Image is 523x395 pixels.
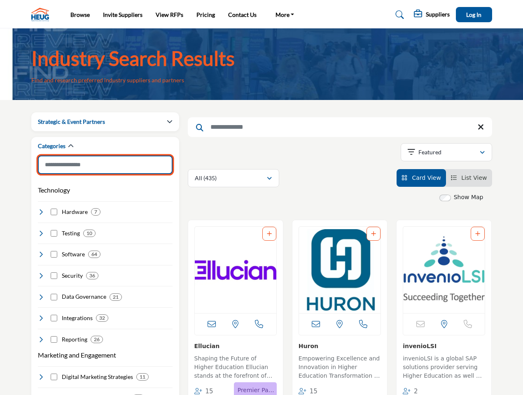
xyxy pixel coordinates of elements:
a: Invite Suppliers [103,11,142,18]
h2: Strategic & Event Partners [38,118,105,126]
span: List View [461,174,487,181]
li: List View [446,169,492,187]
button: Log In [456,7,492,22]
a: Open Listing in new tab [403,227,485,313]
span: 15 [205,388,213,395]
h4: Integrations: Seamless and efficient system integrations tailored for the educational domain, ens... [62,314,93,322]
input: Select Integrations checkbox [51,315,57,321]
span: 15 [310,388,318,395]
span: Log In [466,11,481,18]
h4: Hardware: Hardware Solutions [62,208,88,216]
b: 36 [89,273,95,279]
b: 26 [94,337,100,342]
h4: Security: Cutting-edge solutions ensuring the utmost protection of institutional data, preserving... [62,272,83,280]
b: 21 [113,294,119,300]
h4: Testing: Testing [62,229,80,237]
img: Site Logo [31,8,53,21]
div: 21 Results For Data Governance [110,293,122,301]
div: 64 Results For Software [88,251,100,258]
h4: Digital Marketing Strategies: Forward-thinking strategies tailored to promote institutional visib... [62,373,133,381]
h4: Data Governance: Robust systems ensuring data accuracy, consistency, and security, upholding the ... [62,293,106,301]
a: invenioLSI [403,343,437,349]
a: Pricing [196,11,215,18]
h5: Suppliers [426,11,450,18]
a: Open Listing in new tab [299,227,381,313]
li: Card View [397,169,446,187]
p: invenioLSI is a global SAP solutions provider serving Higher Education as well as offering specia... [403,354,485,382]
a: Empowering Excellence and Innovation in Higher Education Transformation In the realm of higher ed... [299,352,381,382]
a: Add To List [475,230,480,237]
a: More [270,9,300,21]
p: Find and research preferred industry suppliers and partners [31,76,184,84]
div: 10 Results For Testing [83,230,96,237]
h4: Software: Software solutions [62,250,85,258]
input: Search Category [38,156,173,174]
b: 64 [91,251,97,257]
p: Featured [418,148,441,156]
b: 11 [140,374,145,380]
input: Search Keyword [188,117,492,137]
button: Featured [401,143,492,161]
a: Huron [299,343,318,349]
h3: Huron [299,342,381,350]
input: Select Testing checkbox [51,230,57,237]
a: View List [451,174,487,181]
div: Suppliers [414,10,450,20]
b: 7 [94,209,97,215]
a: View RFPs [156,11,183,18]
span: 2 [414,388,418,395]
h1: Industry Search Results [31,46,235,71]
a: Add To List [267,230,272,237]
div: 32 Results For Integrations [96,314,108,322]
a: Ellucian [194,343,220,349]
input: Select Data Governance checkbox [51,294,57,300]
p: Empowering Excellence and Innovation in Higher Education Transformation In the realm of higher ed... [299,354,381,382]
b: 10 [86,230,92,236]
h3: Ellucian [194,342,277,350]
a: Open Listing in new tab [195,227,276,313]
input: Select Digital Marketing Strategies checkbox [51,374,57,380]
button: All (435) [188,169,279,187]
input: Select Software checkbox [51,251,57,258]
label: Show Map [454,193,483,202]
div: 26 Results For Reporting [91,336,103,343]
button: Technology [38,185,70,195]
a: Contact Us [228,11,257,18]
p: All (435) [195,174,217,182]
a: View Card [402,174,441,181]
input: Select Security checkbox [51,272,57,279]
p: Shaping the Future of Higher Education Ellucian stands at the forefront of higher education techn... [194,354,277,382]
h3: invenioLSI [403,342,485,350]
img: Huron [299,227,381,313]
span: Card View [412,174,441,181]
div: 11 Results For Digital Marketing Strategies [136,373,149,381]
h4: Reporting: Dynamic tools that convert raw data into actionable insights, tailored to aid decision... [62,335,87,344]
h2: Categories [38,142,65,150]
b: 32 [99,315,105,321]
a: Add To List [371,230,376,237]
img: Ellucian [195,227,276,313]
button: Marketing and Engagement [38,350,116,360]
a: Shaping the Future of Higher Education Ellucian stands at the forefront of higher education techn... [194,352,277,382]
div: 7 Results For Hardware [91,208,100,216]
img: invenioLSI [403,227,485,313]
input: Select Reporting checkbox [51,336,57,343]
input: Select Hardware checkbox [51,209,57,215]
a: Browse [70,11,90,18]
a: Search [388,8,409,21]
a: invenioLSI is a global SAP solutions provider serving Higher Education as well as offering specia... [403,352,485,382]
div: 36 Results For Security [86,272,98,279]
